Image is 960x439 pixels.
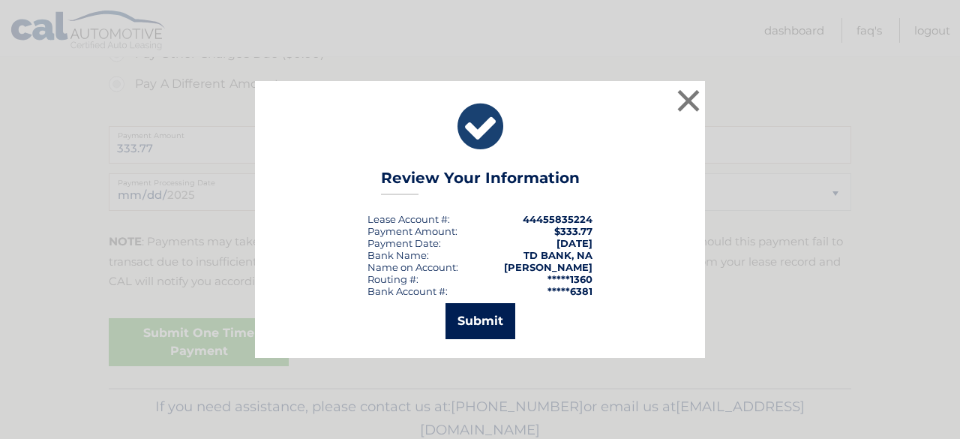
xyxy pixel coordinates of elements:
[504,261,592,273] strong: [PERSON_NAME]
[367,237,441,249] div: :
[367,261,458,273] div: Name on Account:
[523,249,592,261] strong: TD BANK, NA
[556,237,592,249] span: [DATE]
[381,169,580,195] h3: Review Your Information
[445,303,515,339] button: Submit
[367,273,418,285] div: Routing #:
[367,285,448,297] div: Bank Account #:
[523,213,592,225] strong: 44455835224
[367,213,450,225] div: Lease Account #:
[367,225,457,237] div: Payment Amount:
[554,225,592,237] span: $333.77
[367,249,429,261] div: Bank Name:
[673,86,703,116] button: ×
[367,237,439,249] span: Payment Date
